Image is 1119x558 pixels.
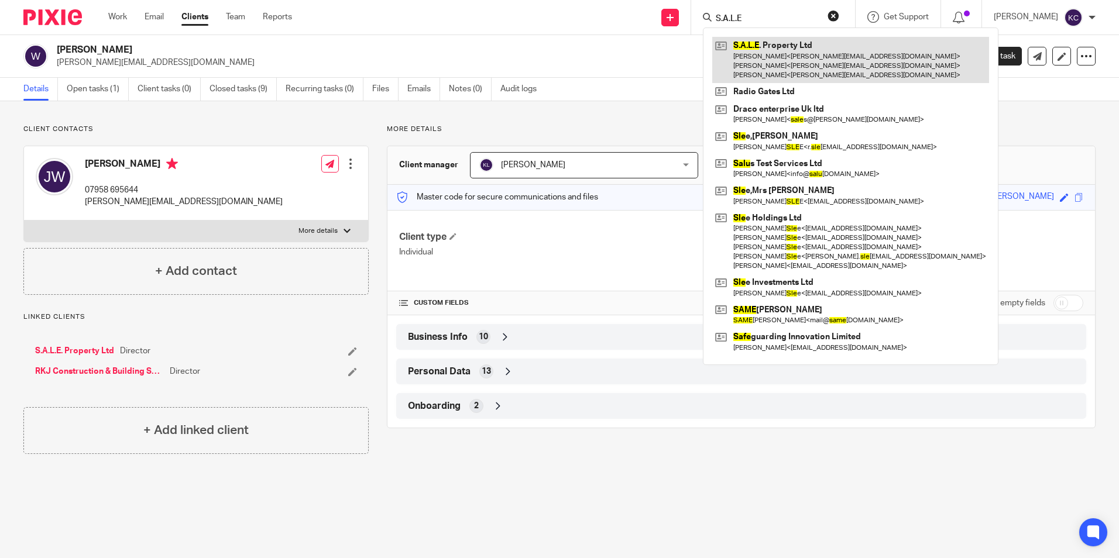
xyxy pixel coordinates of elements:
span: Business Info [408,331,468,343]
p: 07958 695644 [85,184,283,196]
img: svg%3E [36,158,73,195]
h4: [PERSON_NAME] [85,158,283,173]
img: svg%3E [1064,8,1083,27]
a: Closed tasks (9) [210,78,277,101]
p: Client contacts [23,125,369,134]
img: svg%3E [23,44,48,68]
a: Recurring tasks (0) [286,78,363,101]
a: Team [226,11,245,23]
a: Reports [263,11,292,23]
a: Client tasks (0) [138,78,201,101]
span: 13 [482,366,491,377]
label: Show empty fields [978,297,1045,309]
a: Clients [181,11,208,23]
img: svg%3E [479,158,493,172]
button: Clear [828,10,839,22]
p: [PERSON_NAME] [994,11,1058,23]
p: More details [298,226,338,236]
a: Emails [407,78,440,101]
p: Linked clients [23,312,369,322]
a: S.A.L.E. Property Ltd [35,345,114,357]
h4: Client type [399,231,741,243]
a: RKJ Construction & Building Services Ltd [35,366,164,377]
span: Personal Data [408,366,471,378]
p: [PERSON_NAME][EMAIL_ADDRESS][DOMAIN_NAME] [57,57,936,68]
h4: + Add linked client [143,421,249,439]
span: 2 [474,400,479,412]
p: Individual [399,246,741,258]
a: Email [145,11,164,23]
a: Details [23,78,58,101]
span: 10 [479,331,488,343]
input: Search [715,14,820,25]
p: [PERSON_NAME][EMAIL_ADDRESS][DOMAIN_NAME] [85,196,283,208]
span: Onboarding [408,400,461,412]
span: Get Support [884,13,929,21]
span: [PERSON_NAME] [501,161,565,169]
i: Primary [166,158,178,170]
img: Pixie [23,9,82,25]
h4: + Add contact [155,262,237,280]
h4: CUSTOM FIELDS [399,298,741,308]
h2: [PERSON_NAME] [57,44,760,56]
span: Director [120,345,150,357]
p: Master code for secure communications and files [396,191,598,203]
h3: Client manager [399,159,458,171]
a: Files [372,78,399,101]
a: Open tasks (1) [67,78,129,101]
a: Notes (0) [449,78,492,101]
a: Work [108,11,127,23]
span: Director [170,366,200,377]
p: More details [387,125,1096,134]
a: Audit logs [500,78,545,101]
